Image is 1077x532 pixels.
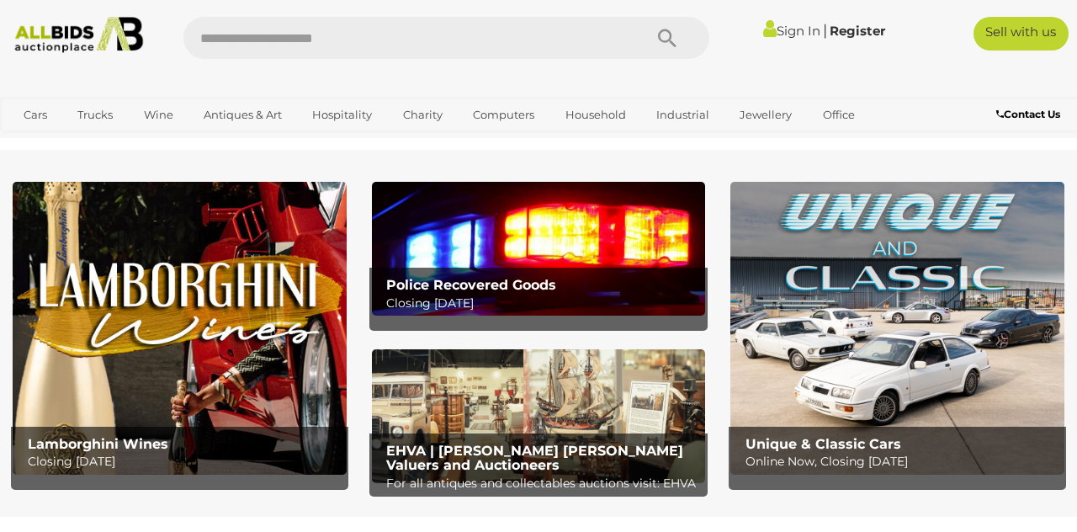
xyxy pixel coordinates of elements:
[745,451,1058,472] p: Online Now, Closing [DATE]
[974,17,1069,51] a: Sell with us
[133,101,184,129] a: Wine
[386,293,698,314] p: Closing [DATE]
[372,349,706,483] img: EHVA | Evans Hastings Valuers and Auctioneers
[8,17,150,53] img: Allbids.com.au
[13,182,347,474] a: Lamborghini Wines Lamborghini Wines Closing [DATE]
[372,349,706,483] a: EHVA | Evans Hastings Valuers and Auctioneers EHVA | [PERSON_NAME] [PERSON_NAME] Valuers and Auct...
[372,182,706,316] img: Police Recovered Goods
[386,277,556,293] b: Police Recovered Goods
[830,23,885,39] a: Register
[28,436,168,452] b: Lamborghini Wines
[193,101,293,129] a: Antiques & Art
[372,182,706,316] a: Police Recovered Goods Police Recovered Goods Closing [DATE]
[13,101,58,129] a: Cars
[996,108,1060,120] b: Contact Us
[392,101,454,129] a: Charity
[462,101,545,129] a: Computers
[301,101,383,129] a: Hospitality
[625,17,709,59] button: Search
[28,451,340,472] p: Closing [DATE]
[554,101,637,129] a: Household
[730,182,1064,474] img: Unique & Classic Cars
[823,21,827,40] span: |
[66,101,124,129] a: Trucks
[386,473,698,494] p: For all antiques and collectables auctions visit: EHVA
[812,101,866,129] a: Office
[763,23,820,39] a: Sign In
[13,129,69,157] a: Sports
[745,436,901,452] b: Unique & Classic Cars
[996,105,1064,124] a: Contact Us
[77,129,219,157] a: [GEOGRAPHIC_DATA]
[730,182,1064,474] a: Unique & Classic Cars Unique & Classic Cars Online Now, Closing [DATE]
[386,443,683,474] b: EHVA | [PERSON_NAME] [PERSON_NAME] Valuers and Auctioneers
[729,101,803,129] a: Jewellery
[13,182,347,474] img: Lamborghini Wines
[645,101,720,129] a: Industrial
